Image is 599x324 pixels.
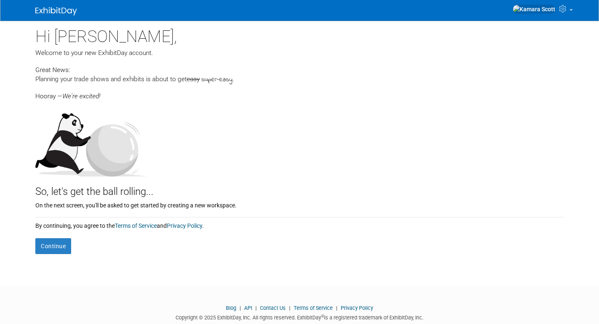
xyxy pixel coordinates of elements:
[35,105,148,177] img: Let's get the ball rolling
[260,305,286,311] a: Contact Us
[35,75,564,85] div: Planning your trade shows and exhibits is about to get .
[35,21,564,48] div: Hi [PERSON_NAME],
[238,305,243,311] span: |
[35,217,564,230] div: By continuing, you agree to the and .
[294,305,333,311] a: Terms of Service
[244,305,252,311] a: API
[187,75,200,83] span: easy
[201,75,233,85] span: super-easy
[35,85,564,101] div: Hooray —
[226,305,236,311] a: Blog
[334,305,339,311] span: |
[321,314,324,319] sup: ®
[62,92,100,100] span: We're excited!
[115,222,157,229] a: Terms of Service
[253,305,259,311] span: |
[512,5,556,14] img: Kamara Scott
[35,199,564,209] div: On the next screen, you'll be asked to get started by creating a new workspace.
[35,238,71,254] button: Continue
[35,65,564,75] div: Great News:
[35,48,564,57] div: Welcome to your new ExhibitDay account.
[167,222,202,229] a: Privacy Policy
[287,305,292,311] span: |
[35,177,564,199] div: So, let's get the ball rolling...
[35,7,77,15] img: ExhibitDay
[341,305,373,311] a: Privacy Policy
